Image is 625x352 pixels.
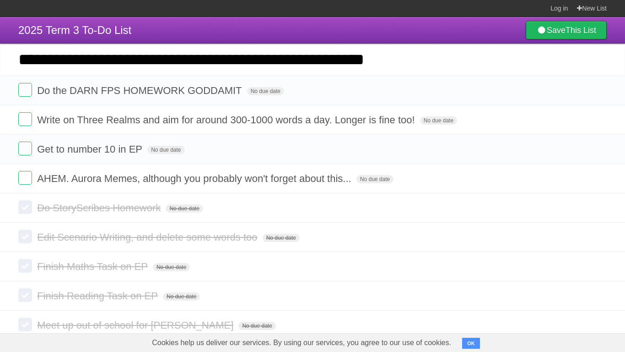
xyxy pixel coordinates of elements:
span: Cookies help us deliver our services. By using our services, you agree to our use of cookies. [143,334,460,352]
span: Do StoryScribes Homework [37,202,163,214]
label: Done [18,83,32,97]
label: Done [18,142,32,155]
span: Edit Scenario Writing, and delete some words too [37,231,259,243]
span: AHEM. Aurora Memes, although you probably won't forget about this... [37,173,354,184]
span: No due date [166,204,203,213]
span: No due date [147,146,184,154]
span: Meet up out of school for [PERSON_NAME] [37,319,236,331]
span: No due date [163,292,200,301]
label: Done [18,318,32,331]
label: Done [18,112,32,126]
span: Do the DARN FPS HOMEWORK GODDAMIT [37,85,244,96]
span: No due date [247,87,284,95]
span: 2025 Term 3 To-Do List [18,24,131,36]
span: Write on Three Realms and aim for around 300-1000 words a day. Longer is fine too! [37,114,417,126]
label: Done [18,288,32,302]
label: Done [18,259,32,273]
label: Done [18,230,32,243]
span: Finish Maths Task on EP [37,261,150,272]
span: Get to number 10 in EP [37,143,145,155]
span: No due date [238,322,275,330]
label: Done [18,200,32,214]
span: No due date [356,175,393,183]
a: SaveThis List [526,21,607,39]
span: No due date [420,116,457,125]
label: Done [18,171,32,185]
b: This List [566,26,596,35]
span: No due date [153,263,190,271]
span: Finish Reading Task on EP [37,290,160,302]
span: No due date [263,234,300,242]
button: OK [462,338,480,349]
